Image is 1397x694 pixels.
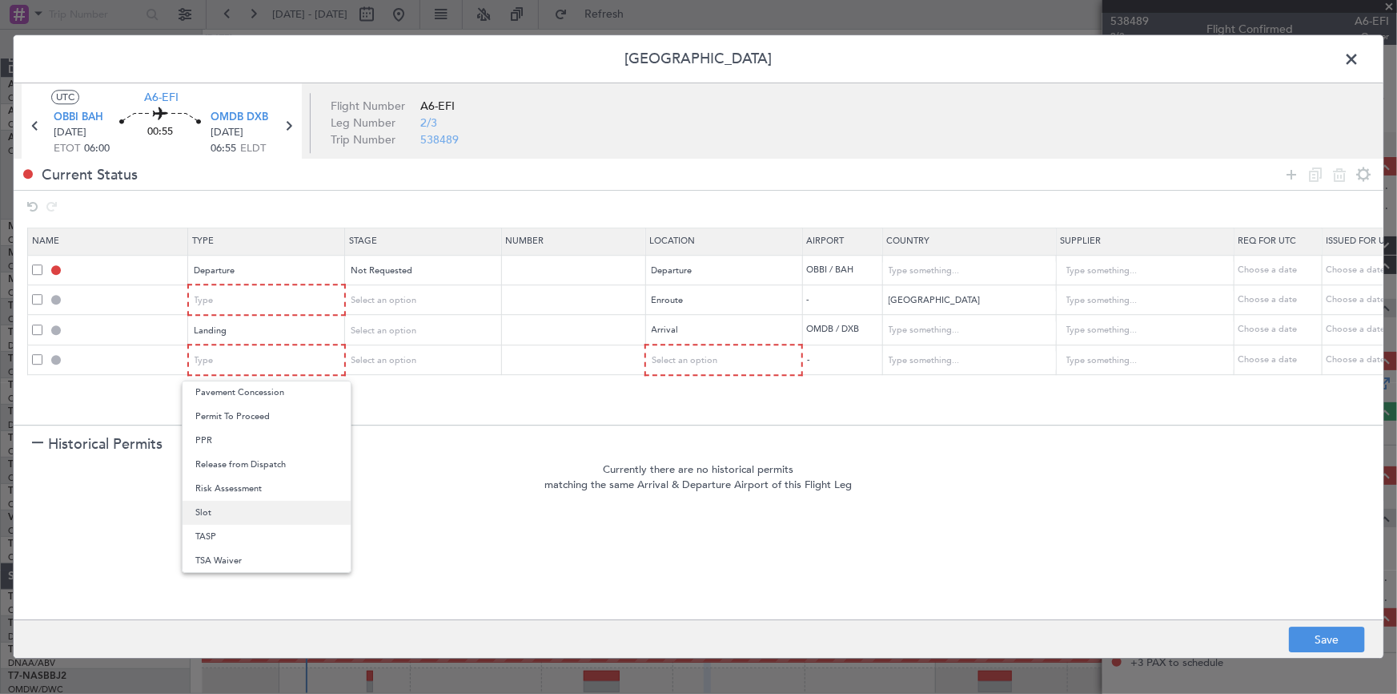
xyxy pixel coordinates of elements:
span: PPR [195,429,338,453]
span: Slot [195,501,338,525]
span: Permit To Proceed [195,405,338,429]
span: Pavement Concession [195,381,338,405]
span: TASP [195,525,338,549]
span: Release from Dispatch [195,453,338,477]
span: TSA Waiver [195,549,338,573]
span: Risk Assessment [195,477,338,501]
